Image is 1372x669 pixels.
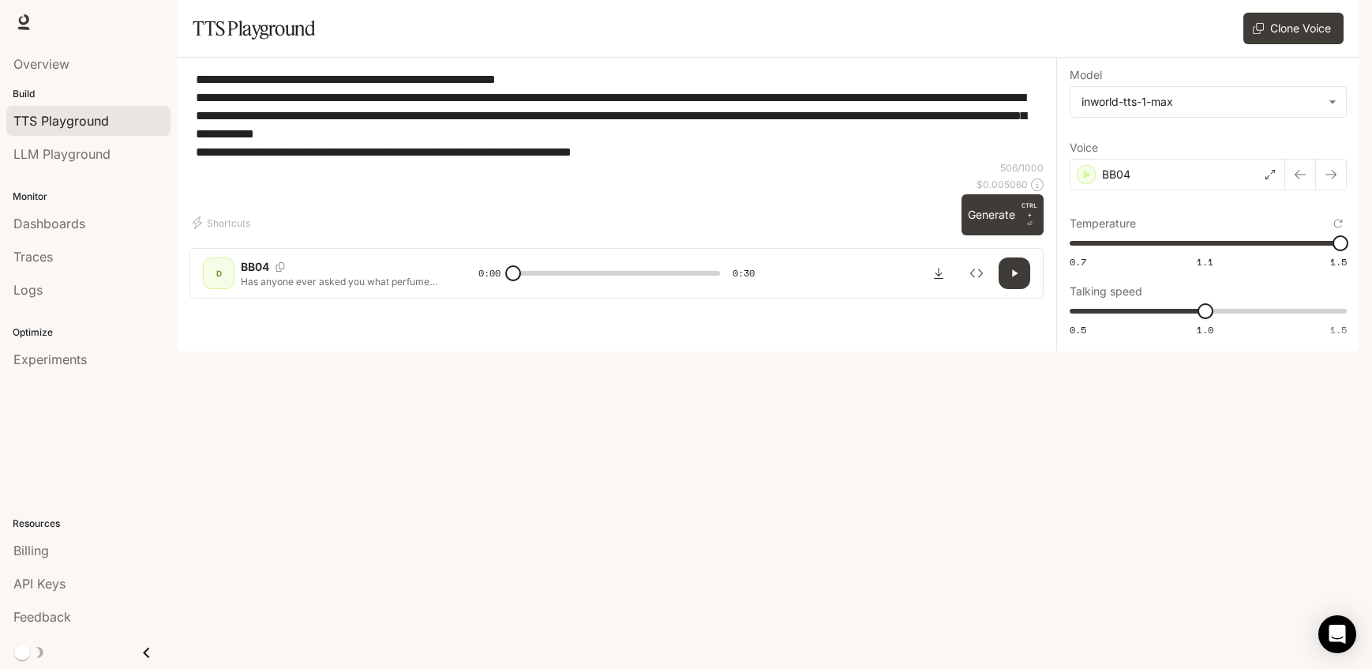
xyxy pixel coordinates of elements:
div: inworld-tts-1-max [1070,87,1346,117]
span: 0:30 [733,265,755,281]
p: Has anyone ever asked you what perfume you wear after a shower? This shower gel? It literally sme... [241,275,440,288]
p: ⏎ [1022,201,1037,229]
p: 506 / 1000 [1000,161,1044,175]
p: BB04 [241,259,269,275]
p: Model [1070,70,1102,81]
p: CTRL + [1022,201,1037,220]
p: $ 0.005060 [977,178,1028,191]
p: BB04 [1102,167,1130,182]
button: Download audio [923,257,954,289]
button: Inspect [961,257,992,289]
button: Shortcuts [189,210,257,235]
p: Voice [1070,142,1098,153]
span: 0.7 [1070,255,1086,269]
span: 1.1 [1197,255,1213,269]
h1: TTS Playground [193,13,315,44]
span: 0:00 [478,265,500,281]
div: D [206,261,231,286]
span: 1.0 [1197,323,1213,336]
span: 1.5 [1330,255,1347,269]
span: 1.5 [1330,323,1347,336]
div: Open Intercom Messenger [1318,615,1356,653]
p: Temperature [1070,218,1136,229]
button: Clone Voice [1243,13,1344,44]
span: 0.5 [1070,323,1086,336]
div: inworld-tts-1-max [1081,94,1321,110]
button: Reset to default [1329,215,1347,232]
p: Talking speed [1070,286,1142,297]
button: Copy Voice ID [269,262,291,272]
button: GenerateCTRL +⏎ [962,194,1044,235]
